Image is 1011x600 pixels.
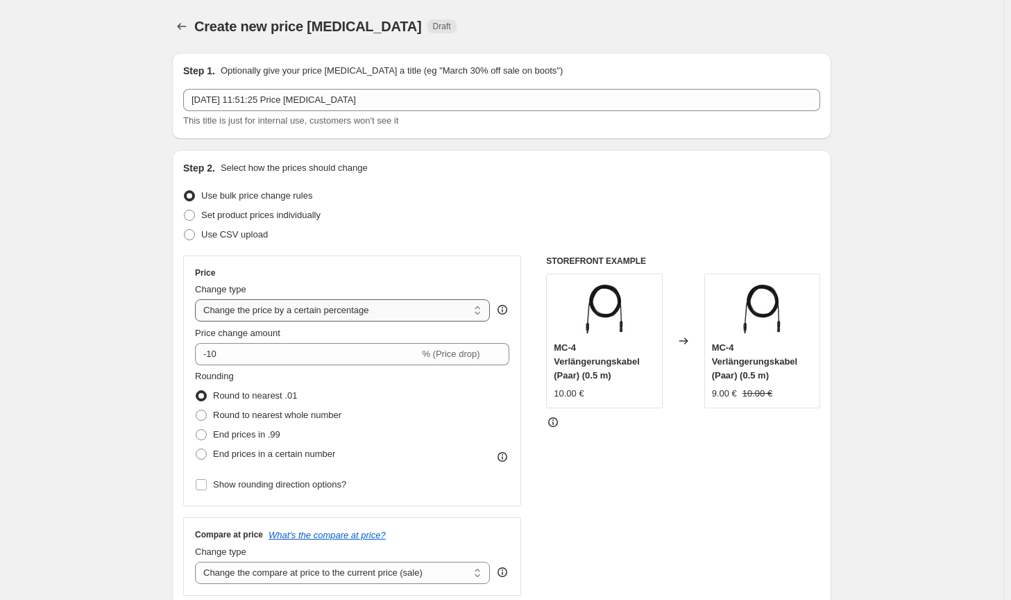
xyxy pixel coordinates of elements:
[194,19,422,34] span: Create new price [MEDICAL_DATA]
[172,17,192,36] button: Price change jobs
[195,328,280,338] span: Price change amount
[213,390,297,401] span: Round to nearest .01
[213,479,346,490] span: Show rounding direction options?
[195,284,246,294] span: Change type
[712,387,737,401] div: 9.00 €
[495,565,509,579] div: help
[201,229,268,240] span: Use CSV upload
[183,64,215,78] h2: Step 1.
[195,371,234,381] span: Rounding
[195,267,215,278] h3: Price
[213,410,341,420] span: Round to nearest whole number
[195,343,419,365] input: -15
[554,342,640,381] span: MC-4 Verlängerungskabel (Paar) (0.5 m)
[422,349,479,359] span: % (Price drop)
[213,449,335,459] span: End prices in a certain number
[546,256,820,267] h6: STOREFRONT EXAMPLE
[213,429,280,440] span: End prices in .99
[433,21,451,32] span: Draft
[577,281,632,337] img: kabel.3_1_80x.webp
[742,387,772,401] strike: 10.00 €
[201,190,312,201] span: Use bulk price change rules
[195,547,246,557] span: Change type
[201,210,321,220] span: Set product prices individually
[712,342,798,381] span: MC-4 Verlängerungskabel (Paar) (0.5 m)
[183,161,215,175] h2: Step 2.
[195,529,263,540] h3: Compare at price
[183,89,820,111] input: 30% off holiday sale
[734,281,790,337] img: kabel.3_1_80x.webp
[221,161,368,175] p: Select how the prices should change
[269,530,386,540] button: What's the compare at price?
[554,387,584,401] div: 10.00 €
[221,64,563,78] p: Optionally give your price [MEDICAL_DATA] a title (eg "March 30% off sale on boots")
[495,303,509,317] div: help
[183,115,398,126] span: This title is just for internal use, customers won't see it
